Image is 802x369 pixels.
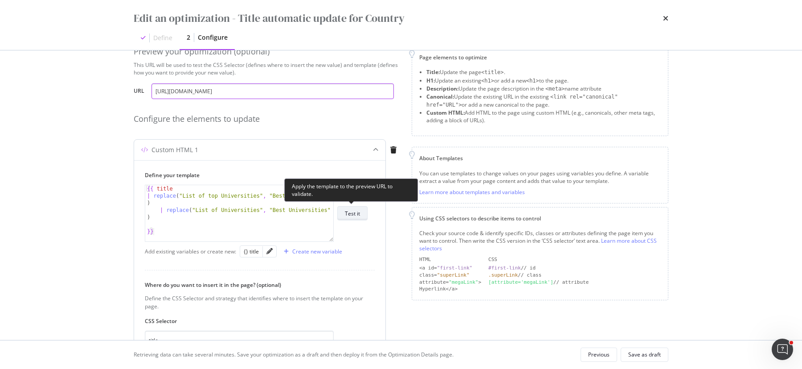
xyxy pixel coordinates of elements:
div: Define the CSS Selector and strategy that identifies where to insert the template on your page. [145,294,368,310]
div: "first-link" [437,265,472,271]
li: Add HTML to the page using custom HTML (e.g., canonicals, other meta tags, adding a block of URLs). [426,109,661,124]
div: Page elements to optimize [419,54,661,61]
button: Previous [581,348,617,362]
input: https://www.example.com [151,83,394,99]
div: attribute= > [419,279,481,286]
div: Previous [588,351,610,358]
div: HTML [419,256,481,263]
button: Save as draft [621,348,668,362]
iframe: Intercom live chat [772,339,793,360]
span: <link rel="canonical" href="URL"> [426,94,618,108]
div: Add existing variables or create new: [145,248,236,255]
button: {} title [244,246,259,257]
span: <h1> [526,78,539,84]
div: Custom HTML 1 [151,145,198,154]
div: <a id= [419,265,481,272]
div: times [663,11,668,26]
div: Preview your optimization (optional) [134,46,401,58]
div: "megaLink" [449,279,478,285]
span: <h1> [481,78,494,84]
div: // attribute [488,279,661,286]
div: Hyperlink</a> [419,286,481,293]
div: // class [488,272,661,279]
div: pencil [266,248,273,254]
strong: Title: [426,68,440,76]
li: Update the page description in the name attribute [426,85,661,93]
strong: Custom HTML: [426,109,465,116]
div: [attribute='megaLink'] [488,279,553,285]
strong: Description: [426,85,458,92]
div: class= [419,272,481,279]
div: .superLink [488,272,518,278]
li: Update an existing or add a new to the page. [426,77,661,85]
span: <meta> [545,86,565,92]
button: Create new variable [280,245,342,259]
div: // id [488,265,661,272]
div: Apply the template to the preview URL to validate. [284,178,418,202]
span: <title> [481,69,504,75]
div: 2 [187,33,190,42]
div: #first-link [488,265,521,271]
div: Define [153,33,172,42]
li: Update the page . [426,68,661,76]
button: Test it [337,206,368,220]
div: Test it [345,210,360,217]
a: Learn more about templates and variables [419,188,525,196]
div: Edit an optimization - Title automatic update for Country [134,11,405,26]
div: Using CSS selectors to describe items to control [419,215,661,222]
div: Configure the elements to update [134,113,401,125]
label: Define your template [145,171,368,179]
strong: H1: [426,77,435,84]
div: Configure [198,33,228,42]
div: Save as draft [628,351,661,358]
a: Learn more about CSS selectors [419,237,657,252]
div: Check your source code & identify specific IDs, classes or attributes defining the page item you ... [419,229,661,252]
strong: Canonical: [426,93,454,100]
label: CSS Selector [145,317,368,325]
div: Retrieving data can take several minutes. Save your optimization as a draft and then deploy it fr... [134,351,454,358]
label: URL [134,87,144,97]
div: CSS [488,256,661,263]
label: Where do you want to insert it in the page? (optional) [145,281,368,289]
div: This URL will be used to test the CSS Selector (defines where to insert the new value) and templa... [134,61,401,76]
div: Create new variable [292,248,342,255]
div: About Templates [419,154,661,162]
div: You can use templates to change values on your pages using variables you define. A variable extra... [419,170,661,185]
div: "superLink" [437,272,470,278]
li: Update the existing URL in the existing or add a new canonical to the page. [426,93,661,109]
textarea: title [145,331,334,358]
div: {} title [244,248,259,255]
